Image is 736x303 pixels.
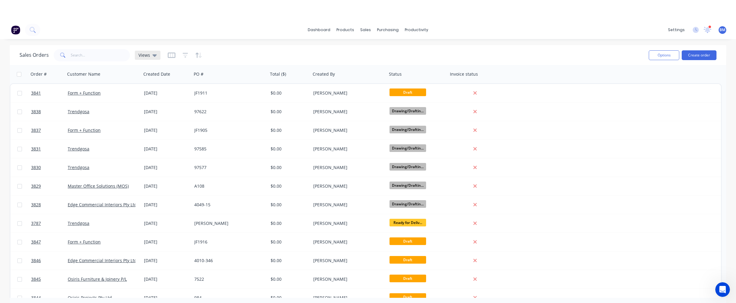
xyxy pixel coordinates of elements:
span: 3838 [31,109,41,115]
div: $0.00 [271,127,307,133]
div: [DATE] [144,220,189,226]
span: Drawing/Draftin... [390,182,426,189]
div: Invoice status [450,71,478,77]
a: Edge Commercial Interiors Pty Ltd [68,258,137,263]
a: 3845 [31,270,68,288]
div: $0.00 [271,202,307,208]
a: Master Office Solutions (MOS) [68,183,129,189]
div: [PERSON_NAME] [313,276,381,282]
a: 3847 [31,233,68,251]
div: JF1916 [194,239,262,245]
div: [DATE] [144,164,189,171]
div: 4010-346 [194,258,262,264]
a: Trendgosa [68,164,89,170]
a: Form + Function [68,239,101,245]
div: [PERSON_NAME] [313,202,381,208]
span: Drawing/Draftin... [390,200,426,208]
div: [PERSON_NAME] [313,109,381,115]
span: 3828 [31,202,41,208]
div: Total ($) [270,71,286,77]
div: [PERSON_NAME] [194,220,262,226]
div: [PERSON_NAME] [313,239,381,245]
div: $0.00 [271,295,307,301]
a: Trendgosa [68,109,89,114]
span: Drawing/Draftin... [390,163,426,171]
div: $0.00 [271,220,307,226]
span: 3846 [31,258,41,264]
div: 97622 [194,109,262,115]
div: Status [389,71,402,77]
span: Draft [390,293,426,301]
div: [PERSON_NAME] [313,258,381,264]
a: Edge Commercial Interiors Pty Ltd [68,202,137,207]
div: PO # [194,71,203,77]
span: 3847 [31,239,41,245]
div: 97585 [194,146,262,152]
div: $0.00 [271,183,307,189]
div: [DATE] [144,202,189,208]
div: [DATE] [144,146,189,152]
button: Options [649,50,679,60]
div: [PERSON_NAME] [313,220,381,226]
div: [PERSON_NAME] [313,183,381,189]
div: $0.00 [271,239,307,245]
div: 7522 [194,276,262,282]
a: 3846 [31,251,68,270]
div: 4049-15 [194,202,262,208]
span: Ready for Deliv... [390,219,426,226]
a: Trendgosa [68,146,89,152]
div: [DATE] [144,239,189,245]
span: 3837 [31,127,41,133]
a: 3837 [31,121,68,139]
a: 3787 [31,214,68,233]
div: [PERSON_NAME] [313,164,381,171]
div: Created Date [143,71,170,77]
span: Draft [390,237,426,245]
div: [DATE] [144,295,189,301]
div: [DATE] [144,127,189,133]
iframe: Intercom live chat [715,282,730,297]
a: dashboard [305,25,333,34]
span: Drawing/Draftin... [390,126,426,133]
div: settings [665,25,688,34]
div: [DATE] [144,258,189,264]
a: Form + Function [68,90,101,96]
div: [DATE] [144,109,189,115]
div: $0.00 [271,90,307,96]
div: sales [357,25,374,34]
div: $0.00 [271,276,307,282]
span: Drawing/Draftin... [390,107,426,115]
span: Draft [390,256,426,264]
a: 3841 [31,84,68,102]
span: 3787 [31,220,41,226]
a: 3828 [31,196,68,214]
div: $0.00 [271,258,307,264]
span: 3844 [31,295,41,301]
span: 3831 [31,146,41,152]
a: Osiris Furniture & Joinery P/L [68,276,127,282]
div: 984 [194,295,262,301]
div: 97577 [194,164,262,171]
div: $0.00 [271,146,307,152]
span: 3845 [31,276,41,282]
div: JF1905 [194,127,262,133]
img: Factory [11,25,20,34]
div: purchasing [374,25,402,34]
div: Created By [313,71,335,77]
div: Customer Name [67,71,100,77]
span: Drawing/Draftin... [390,144,426,152]
span: Draft [390,275,426,282]
a: 3838 [31,103,68,121]
a: Trendgosa [68,220,89,226]
a: 3830 [31,158,68,177]
div: Order # [31,71,47,77]
span: 3841 [31,90,41,96]
span: Views [138,52,150,58]
div: [PERSON_NAME] [313,295,381,301]
div: [DATE] [144,276,189,282]
a: Osiris Projects Pty Ltd [68,295,112,301]
div: [PERSON_NAME] [313,90,381,96]
div: [PERSON_NAME] [313,146,381,152]
div: [PERSON_NAME] [313,127,381,133]
a: 3831 [31,140,68,158]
